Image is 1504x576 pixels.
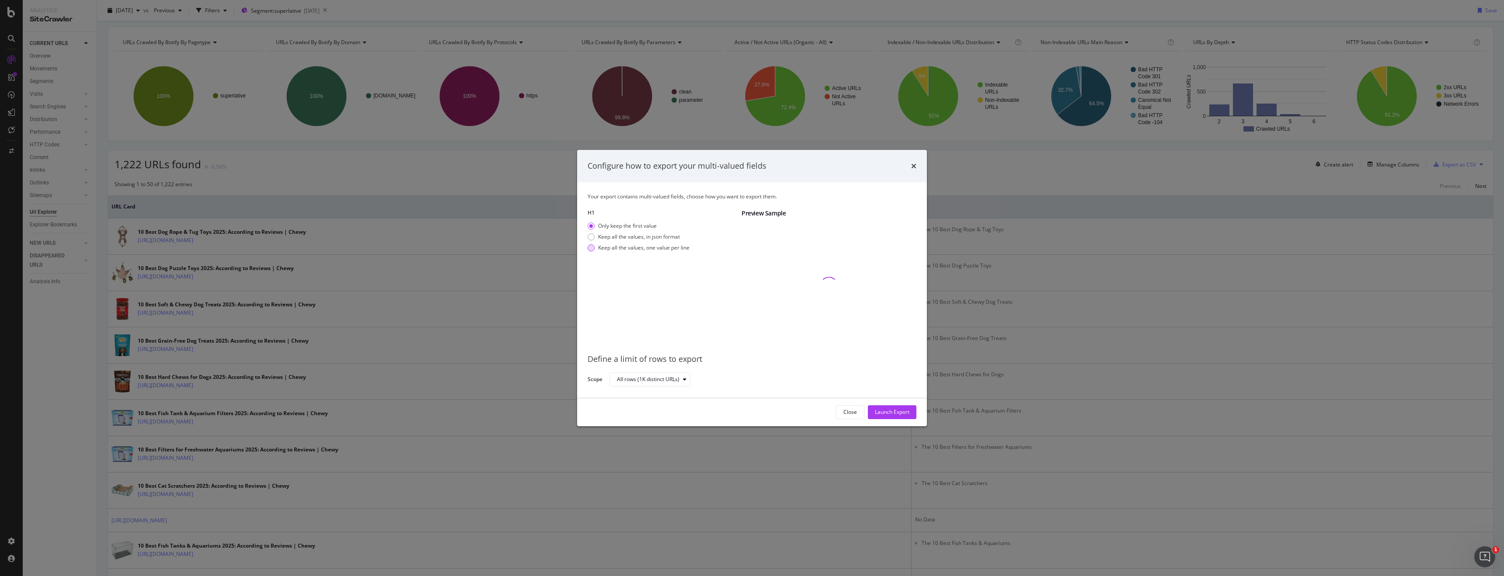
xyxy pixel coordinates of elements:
[598,233,680,240] div: Keep all the values, in json format
[577,150,927,426] div: modal
[598,244,689,251] div: Keep all the values, one value per line
[843,408,857,416] div: Close
[609,372,690,386] button: All rows (1K distinct URLs)
[617,377,679,382] div: All rows (1K distinct URLs)
[836,405,864,419] button: Close
[588,160,766,172] div: Configure how to export your multi-valued fields
[1474,546,1495,567] iframe: Intercom live chat
[1492,546,1499,553] span: 1
[598,222,657,229] div: Only keep the first value
[742,209,916,218] div: Preview Sample
[588,233,689,240] div: Keep all the values, in json format
[868,405,916,419] button: Launch Export
[588,354,916,365] div: Define a limit of rows to export
[875,408,909,416] div: Launch Export
[911,160,916,172] div: times
[588,222,689,229] div: Only keep the first value
[588,375,602,385] label: Scope
[588,193,916,200] div: Your export contains multi-valued fields, choose how you want to export them.
[588,209,735,216] label: H1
